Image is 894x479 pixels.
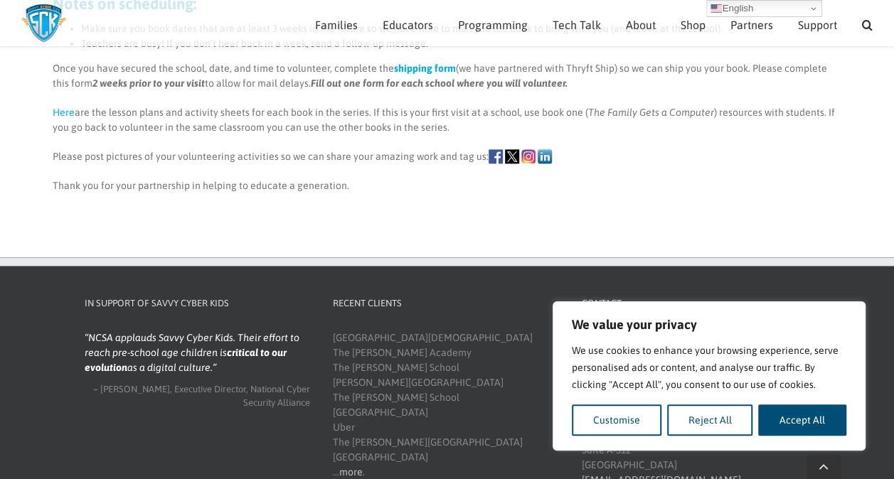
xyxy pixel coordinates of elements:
img: icons-X.png [505,149,519,163]
span: Programming [458,19,528,31]
h4: In Support of Savvy Cyber Kids [85,296,311,311]
img: Savvy Cyber Kids Logo [21,4,66,43]
button: Reject All [667,404,753,436]
span: Executive Director [174,384,246,394]
span: Tech Talk [553,19,601,31]
span: About [626,19,656,31]
a: Here [53,107,75,118]
h4: Contact [582,296,808,311]
span: Educators [383,19,433,31]
em: The Family Gets a Computer [588,107,714,118]
img: icons-Instagram.png [521,149,536,163]
a: shipping form [394,63,456,74]
strong: 2 weeks prior to your visit [92,77,205,89]
p: Please post pictures of your volunteering activities so we can share your amazing work and tag us: [53,149,835,164]
h4: Recent Clients [333,296,559,311]
p: We use cookies to enhance your browsing experience, serve personalised ads or content, and analys... [572,342,846,393]
span: [PERSON_NAME] [100,384,170,394]
button: Accept All [758,404,846,436]
span: National Cyber Security Alliance [243,384,310,409]
p: Once you have secured the school, date, and time to volunteer, complete the (we have partnered wi... [53,61,835,91]
p: We value your privacy [572,316,846,333]
a: more [339,466,363,478]
span: Support [798,19,837,31]
img: icons-Facebook.png [489,149,503,163]
button: Customise [572,404,661,436]
span: Shop [681,19,706,31]
p: are the lesson plans and activity sheets for each book in the series. If this is your first visit... [53,105,835,135]
span: Families [315,19,358,31]
span: Partners [730,19,773,31]
img: icons-linkedin.png [538,149,552,163]
p: Thank you for your partnership in helping to educate a generation. [53,178,835,193]
img: en [711,3,722,14]
strong: Fill out one form for each school where you will volunteer. [311,77,568,89]
blockquote: NCSA applauds Savvy Cyber Kids. Their effort to reach pre-school age children is as a digital cul... [85,330,311,375]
